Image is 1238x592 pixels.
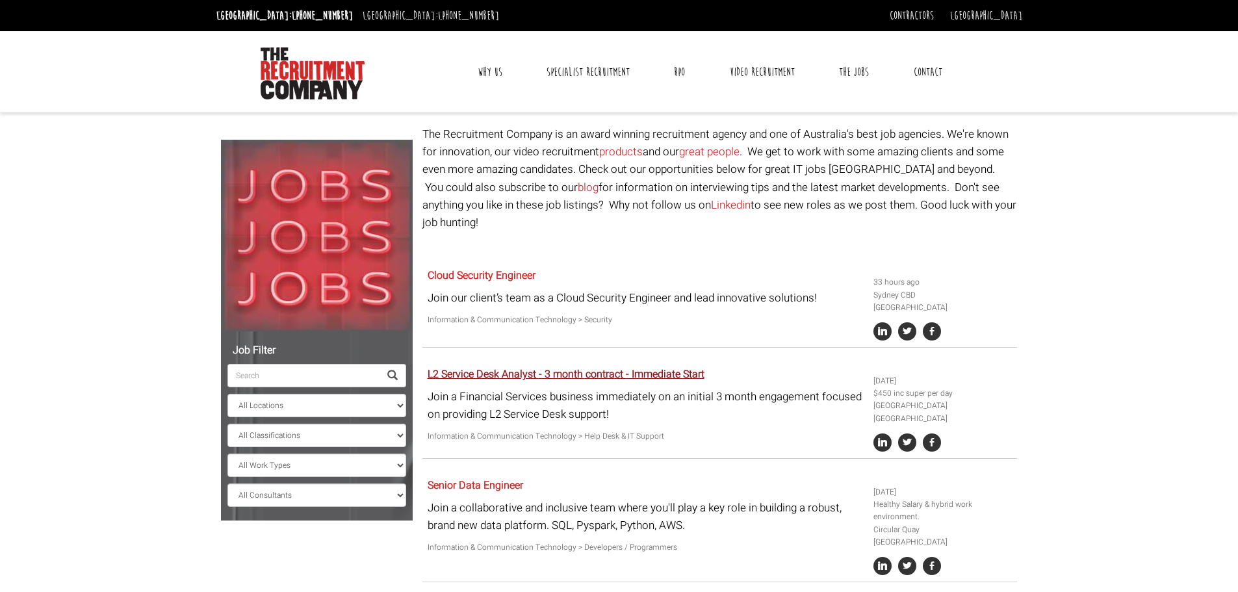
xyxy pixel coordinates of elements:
a: Video Recruitment [720,56,805,88]
li: Healthy Salary & hybrid work environment. [873,498,1012,523]
a: [PHONE_NUMBER] [292,8,353,23]
a: products [599,144,643,160]
a: great people [679,144,740,160]
a: Contractors [890,8,934,23]
a: The Jobs [829,56,879,88]
p: Information & Communication Technology > Help Desk & IT Support [428,430,864,443]
img: Jobs, Jobs, Jobs [221,140,413,331]
li: [DATE] [873,375,1012,387]
li: Circular Quay [GEOGRAPHIC_DATA] [873,524,1012,548]
a: [PHONE_NUMBER] [438,8,499,23]
p: Join a Financial Services business immediately on an initial 3 month engagement focused on provid... [428,388,864,423]
a: Specialist Recruitment [537,56,639,88]
a: blog [578,179,599,196]
a: RPO [664,56,695,88]
p: Join a collaborative and inclusive team where you'll play a key role in building a robust, brand ... [428,499,864,534]
a: [GEOGRAPHIC_DATA] [950,8,1022,23]
li: Sydney CBD [GEOGRAPHIC_DATA] [873,289,1012,314]
h5: Job Filter [227,345,406,357]
li: [DATE] [873,486,1012,498]
p: The Recruitment Company is an award winning recruitment agency and one of Australia's best job ag... [422,125,1017,231]
input: Search [227,364,380,387]
a: Senior Data Engineer [428,478,523,493]
a: Why Us [468,56,512,88]
a: Linkedin [711,197,751,213]
li: [GEOGRAPHIC_DATA]: [213,5,356,26]
img: The Recruitment Company [261,47,365,99]
a: L2 Service Desk Analyst - 3 month contract - Immediate Start [428,367,704,382]
p: Information & Communication Technology > Developers / Programmers [428,541,864,554]
a: Cloud Security Engineer [428,268,535,283]
li: [GEOGRAPHIC_DATA]: [359,5,502,26]
li: 33 hours ago [873,276,1012,289]
li: [GEOGRAPHIC_DATA] [GEOGRAPHIC_DATA] [873,400,1012,424]
a: Contact [904,56,952,88]
p: Information & Communication Technology > Security [428,314,864,326]
p: Join our client’s team as a Cloud Security Engineer and lead innovative solutions! [428,289,864,307]
li: $450 inc super per day [873,387,1012,400]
